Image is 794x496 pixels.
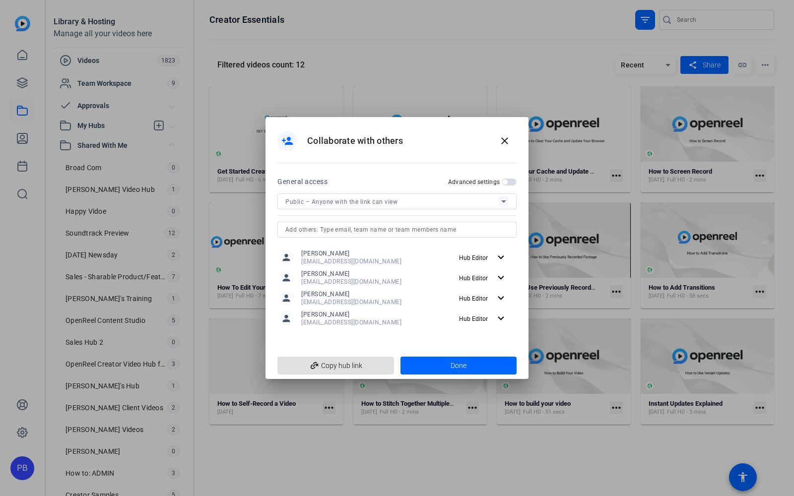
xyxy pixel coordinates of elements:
h2: General access [277,176,328,187]
mat-icon: person_add [281,135,293,147]
mat-icon: expand_more [495,272,507,284]
span: Hub Editor [459,295,488,302]
button: Hub Editor [455,269,515,287]
mat-icon: expand_more [495,292,507,305]
mat-icon: expand_more [495,251,507,264]
mat-icon: person [279,331,294,346]
mat-icon: person [279,270,294,285]
span: [PERSON_NAME] [301,331,401,339]
span: [PERSON_NAME] [301,249,401,257]
button: Hub Editor [455,289,515,307]
h2: Advanced settings [448,178,500,186]
mat-icon: person [279,291,294,306]
mat-icon: close [499,135,511,147]
span: Hub Editor [459,275,488,282]
span: Hub Editor [459,254,488,261]
button: Done [400,357,517,374]
span: [PERSON_NAME] [301,270,401,278]
span: [PERSON_NAME] [301,290,401,298]
span: [EMAIL_ADDRESS][DOMAIN_NAME] [301,318,401,326]
span: Copy hub link [285,356,386,375]
span: [EMAIL_ADDRESS][DOMAIN_NAME] [301,278,401,286]
span: Hub Editor [459,315,488,322]
span: [EMAIL_ADDRESS][DOMAIN_NAME] [301,257,401,265]
span: Public – Anyone with the link can view [285,198,397,205]
button: Hub Editor [455,248,515,266]
button: Copy hub link [277,357,394,374]
button: Hub Editor [455,330,515,348]
span: Done [451,361,466,371]
button: Hub Editor [455,310,515,327]
span: [EMAIL_ADDRESS][DOMAIN_NAME] [301,298,401,306]
input: Add others: Type email, team name or team members name [285,224,509,236]
mat-icon: add_link [307,358,324,374]
mat-icon: person [279,311,294,326]
h1: Collaborate with others [307,135,403,147]
mat-icon: expand_more [495,312,507,325]
mat-icon: person [279,250,294,265]
span: [PERSON_NAME] [301,310,401,318]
